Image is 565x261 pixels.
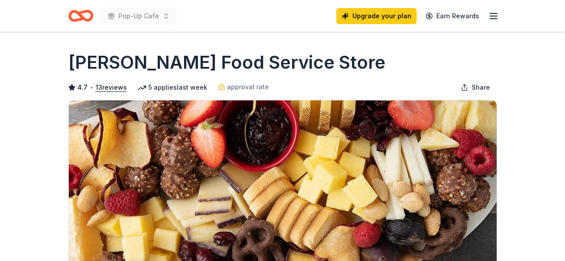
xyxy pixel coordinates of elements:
a: Home [68,5,93,26]
div: 5 applies last week [138,82,207,93]
a: Upgrade your plan [336,8,417,24]
button: 13reviews [96,82,127,93]
button: Pop-Up Cafe [100,7,177,25]
a: approval rate [218,82,269,92]
span: approval rate [227,82,269,92]
h1: [PERSON_NAME] Food Service Store [68,50,385,75]
span: 4.7 [77,82,88,93]
span: • [90,84,93,91]
button: Share [454,79,497,96]
a: Earn Rewards [420,8,485,24]
span: Share [472,82,490,93]
span: Pop-Up Cafe [118,11,159,21]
